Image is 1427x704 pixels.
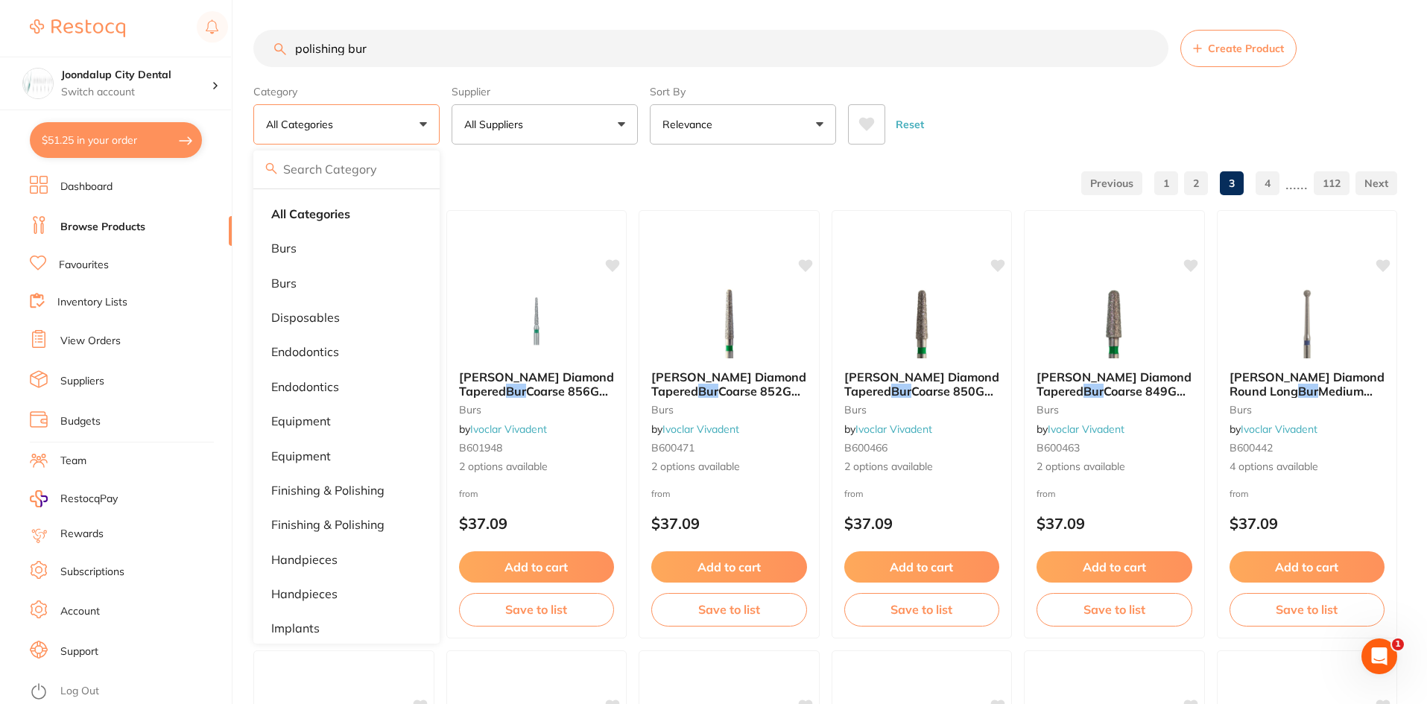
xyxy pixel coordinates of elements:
[1285,175,1308,192] p: ......
[60,565,124,580] a: Subscriptions
[844,460,1000,475] span: 2 options available
[459,404,615,416] small: burs
[651,422,739,436] span: by
[60,414,101,429] a: Budgets
[662,117,718,132] p: Relevance
[1314,168,1350,198] a: 112
[651,384,800,412] span: Coarse 852G 314 014 / 5
[30,680,227,704] button: Log Out
[271,553,338,566] p: handpieces
[488,284,585,358] img: Meisinger Diamond Tapered Bur Coarse 856G 314 018 / 5
[1154,168,1178,198] a: 1
[1230,370,1385,398] span: [PERSON_NAME] Diamond Round Long
[30,122,202,158] button: $51.25 in your order
[459,370,614,398] span: [PERSON_NAME] Diamond Tapered
[1184,168,1208,198] a: 2
[23,69,53,98] img: Joondalup City Dental
[1048,422,1124,436] a: Ivoclar Vivadent
[650,104,836,145] button: Relevance
[61,85,212,100] p: Switch account
[651,370,807,398] b: Meisinger Diamond Tapered Bur Coarse 852G 314 014 / 5
[1037,370,1192,398] b: Meisinger Diamond Tapered Bur Coarse 849G 314 018 / 5
[844,441,887,454] span: B600466
[1259,284,1355,358] img: Meisinger Diamond Round Long Bur Medium 801L 104 008 / 5
[459,422,547,436] span: by
[459,551,615,583] button: Add to cart
[271,241,297,255] p: burs
[651,441,694,454] span: B600471
[651,593,807,626] button: Save to list
[1037,370,1192,398] span: [PERSON_NAME] Diamond Tapered
[459,370,615,398] b: Meisinger Diamond Tapered Bur Coarse 856G 314 018 / 5
[650,85,836,98] label: Sort By
[459,515,615,532] p: $37.09
[271,311,340,324] p: Disposables
[651,551,807,583] button: Add to cart
[1037,488,1056,499] span: from
[1230,370,1385,398] b: Meisinger Diamond Round Long Bur Medium 801L 104 008 / 5
[1230,551,1385,583] button: Add to cart
[651,404,807,416] small: burs
[271,414,331,428] p: equipment
[651,515,807,532] p: $37.09
[271,276,297,290] p: Burs
[873,284,970,358] img: Meisinger Diamond Tapered Bur Coarse 850G 314 014 / 5
[1230,488,1249,499] span: from
[259,198,434,229] li: Clear selection
[271,483,385,497] p: finishing & polishing
[60,492,118,507] span: RestocqPay
[1361,638,1397,674] iframe: Intercom live chat
[662,422,739,436] a: Ivoclar Vivadent
[1037,404,1192,416] small: burs
[60,644,98,659] a: Support
[59,258,109,273] a: Favourites
[680,284,777,358] img: Meisinger Diamond Tapered Bur Coarse 852G 314 014 / 5
[1037,593,1192,626] button: Save to list
[60,180,113,194] a: Dashboard
[60,604,100,619] a: Account
[459,441,502,454] span: B601948
[57,295,127,310] a: Inventory Lists
[271,345,339,358] p: endodontics
[1230,593,1385,626] button: Save to list
[1230,460,1385,475] span: 4 options available
[1037,460,1192,475] span: 2 options available
[844,422,932,436] span: by
[855,422,932,436] a: Ivoclar Vivadent
[844,515,1000,532] p: $37.09
[844,370,1000,398] b: Meisinger Diamond Tapered Bur Coarse 850G 314 014 / 5
[1037,441,1080,454] span: B600463
[844,370,999,398] span: [PERSON_NAME] Diamond Tapered
[452,104,638,145] button: All Suppliers
[1083,384,1104,399] em: Bur
[844,384,993,412] span: Coarse 850G 314 014 / 5
[651,460,807,475] span: 2 options available
[271,518,385,531] p: Finishing & Polishing
[844,551,1000,583] button: Add to cart
[1037,384,1186,412] span: Coarse 849G 314 018 / 5
[1230,384,1373,412] span: Medium 801L 104 008 / 5
[61,68,212,83] h4: Joondalup City Dental
[271,621,320,635] p: implants
[253,30,1168,67] input: Search Products
[60,220,145,235] a: Browse Products
[1037,551,1192,583] button: Add to cart
[253,150,440,188] input: Search Category
[452,85,638,98] label: Supplier
[459,460,615,475] span: 2 options available
[271,449,331,463] p: Equipment
[60,374,104,389] a: Suppliers
[253,104,440,145] button: All Categories
[1230,515,1385,532] p: $37.09
[459,593,615,626] button: Save to list
[60,454,86,469] a: Team
[60,527,104,542] a: Rewards
[30,11,125,45] a: Restocq Logo
[1220,168,1244,198] a: 3
[844,404,1000,416] small: burs
[271,380,339,393] p: Endodontics
[253,85,440,98] label: Category
[1180,30,1297,67] button: Create Product
[1066,284,1162,358] img: Meisinger Diamond Tapered Bur Coarse 849G 314 018 / 5
[651,370,806,398] span: [PERSON_NAME] Diamond Tapered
